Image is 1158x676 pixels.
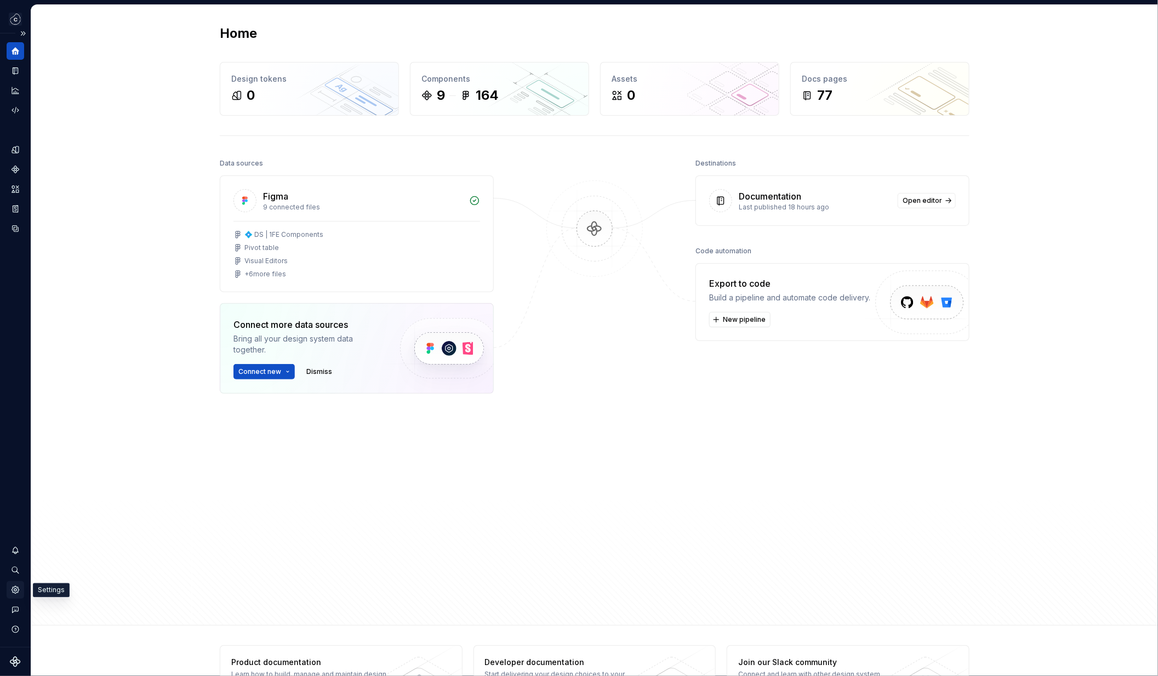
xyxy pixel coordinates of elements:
[695,156,736,171] div: Destinations
[7,601,24,618] button: Contact support
[600,62,779,116] a: Assets0
[10,656,21,667] svg: Supernova Logo
[9,13,22,26] img: f5634f2a-3c0d-4c0b-9dc3-3862a3e014c7.png
[7,200,24,218] a: Storybook stories
[231,73,387,84] div: Design tokens
[263,190,288,203] div: Figma
[33,583,70,598] div: Settings
[233,364,295,379] button: Connect new
[709,292,870,303] div: Build a pipeline and automate code delivery.
[695,243,751,259] div: Code automation
[817,87,832,104] div: 77
[7,220,24,237] a: Data sources
[247,87,255,104] div: 0
[7,561,24,579] button: Search ⌘K
[739,190,801,203] div: Documentation
[7,101,24,119] a: Code automation
[485,657,644,668] div: Developer documentation
[738,657,898,668] div: Join our Slack community
[238,367,281,376] span: Connect new
[7,141,24,158] a: Design tokens
[709,277,870,290] div: Export to code
[739,203,891,212] div: Last published 18 hours ago
[7,161,24,178] a: Components
[15,26,31,41] button: Expand sidebar
[233,318,381,331] div: Connect more data sources
[612,73,768,84] div: Assets
[437,87,445,104] div: 9
[790,62,969,116] a: Docs pages77
[244,270,286,279] div: + 6 more files
[244,257,288,265] div: Visual Editors
[220,175,494,292] a: Figma9 connected files💠 DS | 1FE ComponentsPivot tableVisual Editors+6more files
[244,230,323,239] div: 💠 DS | 1FE Components
[709,312,771,327] button: New pipeline
[7,82,24,99] a: Analytics
[263,203,463,212] div: 9 connected files
[421,73,578,84] div: Components
[231,657,391,668] div: Product documentation
[7,542,24,559] button: Notifications
[220,156,263,171] div: Data sources
[233,333,381,355] div: Bring all your design system data together.
[410,62,589,116] a: Components9164
[220,25,257,42] h2: Home
[244,243,279,252] div: Pivot table
[802,73,958,84] div: Docs pages
[7,62,24,79] a: Documentation
[220,62,399,116] a: Design tokens0
[306,367,332,376] span: Dismiss
[898,193,956,208] a: Open editor
[476,87,499,104] div: 164
[627,87,635,104] div: 0
[7,180,24,198] a: Assets
[903,196,942,205] span: Open editor
[7,42,24,60] a: Home
[301,364,337,379] button: Dismiss
[7,581,24,599] a: Settings
[723,315,766,324] span: New pipeline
